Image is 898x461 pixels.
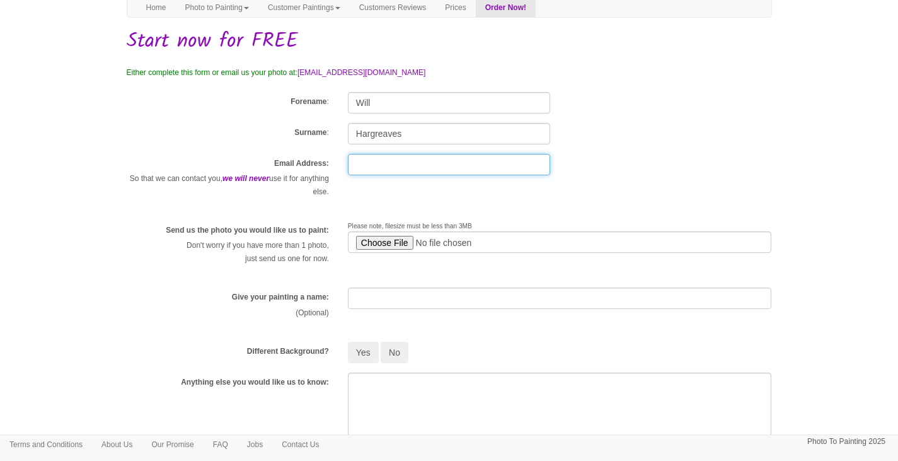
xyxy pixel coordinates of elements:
span: Either complete this form or email us your photo at: [127,68,297,77]
label: Surname [294,127,326,138]
label: Email Address: [274,158,329,169]
label: Send us the photo you would like us to paint: [166,225,329,236]
button: No [381,342,408,363]
label: Anything else you would like us to know: [181,377,329,388]
label: Forename [291,96,326,107]
div: : [117,123,338,141]
a: Jobs [238,435,272,454]
a: [EMAIL_ADDRESS][DOMAIN_NAME] [297,68,425,77]
span: Please note, filesize must be less than 3MB [348,223,472,230]
a: Contact Us [272,435,328,454]
label: Give your painting a name: [232,292,329,303]
a: FAQ [204,435,238,454]
div: : [117,92,338,110]
button: Yes [348,342,379,363]
label: Different Background? [247,346,329,357]
p: Don't worry if you have more than 1 photo, just send us one for now. [127,239,329,266]
p: Photo To Painting 2025 [807,435,885,448]
a: About Us [92,435,142,454]
h1: Start now for FREE [127,30,772,52]
a: Our Promise [142,435,203,454]
p: So that we can contact you, use it for anything else. [127,172,329,199]
p: (Optional) [127,306,329,320]
em: we will never [222,174,269,183]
